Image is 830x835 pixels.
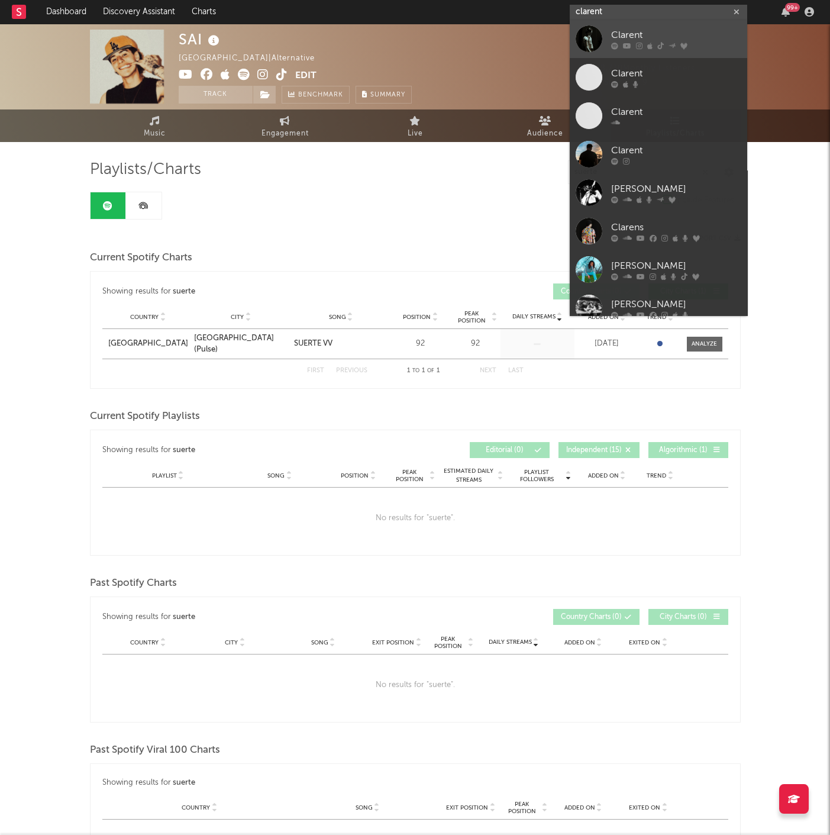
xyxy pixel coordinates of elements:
span: to [412,368,419,373]
span: Benchmark [298,88,343,102]
span: Past Spotify Charts [90,576,177,591]
div: [GEOGRAPHIC_DATA] | Alternative [179,51,328,66]
span: Song [311,639,328,646]
div: SUERTE VV [294,338,332,350]
span: Country [130,314,159,321]
a: SUERTE VV [294,338,388,350]
span: Audience [527,127,563,141]
span: Independent ( 15 ) [566,447,622,454]
span: of [427,368,434,373]
div: [DATE] [577,338,637,350]
button: 99+ [781,7,790,17]
button: Independent(15) [558,442,640,458]
a: Benchmark [282,86,350,104]
div: Showing results for [102,776,415,790]
span: Current Spotify Charts [90,251,192,265]
div: suerte [173,285,195,299]
span: Added On [588,314,619,321]
a: [GEOGRAPHIC_DATA] [108,338,188,350]
span: Position [341,472,369,479]
span: Daily Streams [512,312,556,321]
span: Peak Position [391,469,428,483]
input: Search for artists [570,5,747,20]
a: [PERSON_NAME] [570,173,747,212]
a: Audience [480,109,611,142]
span: City [225,639,238,646]
div: suerte [173,610,195,624]
div: Clarent [611,105,741,120]
a: Live [350,109,480,142]
button: Last [508,367,524,374]
span: Peak Position [453,310,490,324]
a: Clarent [570,20,747,58]
span: Position [403,314,431,321]
button: City Charts(0) [648,609,728,625]
a: Clarent [570,58,747,96]
a: Clarent [570,96,747,135]
a: Engagement [220,109,350,142]
a: Music [90,109,220,142]
span: Exit Position [446,804,488,811]
span: Added On [564,639,595,646]
span: Exit Position [372,639,414,646]
span: Music [144,127,166,141]
span: Past Spotify Viral 100 Charts [90,743,220,757]
div: 99 + [785,3,800,12]
span: Playlist [152,472,177,479]
span: Trend [647,472,666,479]
div: Clarens [611,221,741,235]
span: Engagement [261,127,309,141]
div: No results for " suerte ". [102,488,728,549]
button: Country Charts(0) [553,283,640,299]
div: Showing results for [102,442,415,458]
button: Algorithmic(1) [648,442,728,458]
span: Playlist Followers [509,469,564,483]
span: Song [267,472,285,479]
button: Edit [295,69,317,83]
a: [GEOGRAPHIC_DATA] (Pulse) [194,333,288,356]
a: Clarens [570,212,747,250]
span: Trend [647,314,666,321]
span: Exited On [629,639,660,646]
div: Showing results for [102,283,415,299]
div: SAI [179,30,222,49]
span: Exited On [629,804,660,811]
div: [PERSON_NAME] [611,182,741,196]
div: [PERSON_NAME] [611,259,741,273]
span: Daily Streams [489,638,532,647]
span: Editorial ( 0 ) [477,447,532,454]
div: No results for " suerte ". [102,655,728,716]
span: City Charts ( 0 ) [656,614,710,621]
span: Peak Position [429,636,467,650]
a: Clarent [570,135,747,173]
span: Estimated Daily Streams [441,467,496,485]
div: 92 [394,338,447,350]
span: Peak Position [503,801,541,815]
div: [PERSON_NAME] [611,298,741,312]
button: Summary [356,86,412,104]
a: [PERSON_NAME] [570,250,747,289]
div: Clarent [611,144,741,158]
button: First [307,367,324,374]
span: Song [356,804,373,811]
div: Clarent [611,28,741,43]
input: Search Playlists/Charts [568,160,716,184]
button: Next [480,367,496,374]
button: Editorial(0) [470,442,550,458]
div: suerte [173,776,195,790]
span: Song [329,314,346,321]
div: Clarent [611,67,741,81]
span: Added On [588,472,619,479]
div: 1 1 1 [391,364,456,378]
button: Country Charts(0) [553,609,640,625]
span: Country [182,804,210,811]
span: Country Charts ( 0 ) [561,614,622,621]
span: Playlists/Charts [90,163,201,177]
div: suerte [173,443,195,457]
div: 92 [453,338,498,350]
button: Previous [336,367,367,374]
span: City [231,314,244,321]
span: Country [130,639,159,646]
